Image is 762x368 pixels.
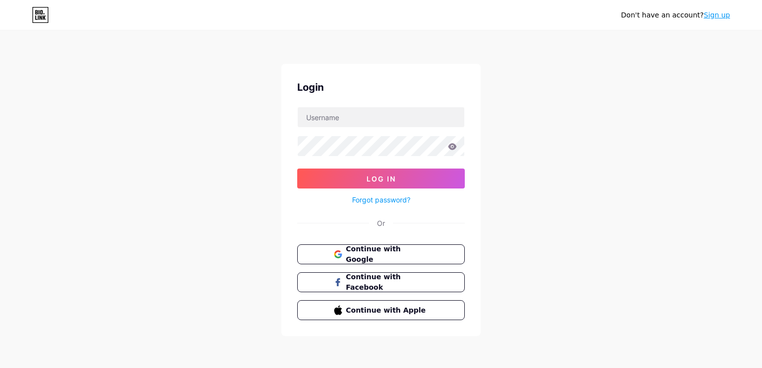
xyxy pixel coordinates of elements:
[297,169,465,188] button: Log In
[297,80,465,95] div: Login
[346,305,428,316] span: Continue with Apple
[367,175,396,183] span: Log In
[704,11,730,19] a: Sign up
[621,10,730,20] div: Don't have an account?
[377,218,385,228] div: Or
[297,272,465,292] button: Continue with Facebook
[346,244,428,265] span: Continue with Google
[352,194,410,205] a: Forgot password?
[297,244,465,264] button: Continue with Google
[298,107,464,127] input: Username
[297,300,465,320] button: Continue with Apple
[346,272,428,293] span: Continue with Facebook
